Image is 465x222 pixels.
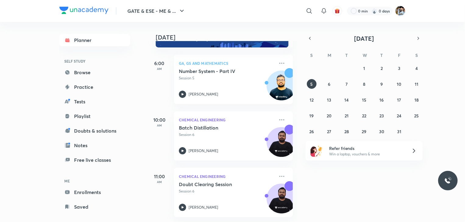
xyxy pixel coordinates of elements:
[359,95,369,105] button: October 15, 2025
[363,65,365,71] abbr: October 1, 2025
[59,7,108,14] img: Company Logo
[59,81,130,93] a: Practice
[394,63,404,73] button: October 3, 2025
[444,177,452,184] img: ttu
[394,95,404,105] button: October 17, 2025
[335,8,340,14] img: avatar
[379,97,384,103] abbr: October 16, 2025
[362,97,366,103] abbr: October 15, 2025
[327,129,331,134] abbr: October 27, 2025
[267,187,296,216] img: Avatar
[311,81,313,87] abbr: October 5, 2025
[342,79,352,89] button: October 7, 2025
[189,148,218,154] p: [PERSON_NAME]
[329,145,404,151] h6: Refer friends
[412,95,421,105] button: October 18, 2025
[310,113,314,119] abbr: October 19, 2025
[397,129,401,134] abbr: October 31, 2025
[377,63,386,73] button: October 2, 2025
[379,113,384,119] abbr: October 23, 2025
[415,81,418,87] abbr: October 11, 2025
[147,180,172,184] p: AM
[124,5,189,17] button: GATE & ESE - ME & ...
[394,111,404,120] button: October 24, 2025
[307,79,317,89] button: October 5, 2025
[329,151,404,157] p: Win a laptop, vouchers & more
[327,97,331,103] abbr: October 13, 2025
[59,139,130,151] a: Notes
[412,111,421,120] button: October 25, 2025
[377,79,386,89] button: October 9, 2025
[189,205,218,210] p: [PERSON_NAME]
[59,66,130,78] a: Browse
[397,97,401,103] abbr: October 17, 2025
[371,8,378,14] img: streak
[179,181,255,187] h5: Doubt Clearing Session
[267,74,296,103] img: Avatar
[362,129,366,134] abbr: October 29, 2025
[147,116,172,123] h5: 10:00
[359,111,369,120] button: October 22, 2025
[362,113,366,119] abbr: October 22, 2025
[59,110,130,122] a: Playlist
[398,65,400,71] abbr: October 3, 2025
[414,113,419,119] abbr: October 25, 2025
[344,129,349,134] abbr: October 28, 2025
[307,111,317,120] button: October 19, 2025
[311,52,313,58] abbr: Sunday
[381,65,383,71] abbr: October 2, 2025
[345,97,349,103] abbr: October 14, 2025
[310,97,314,103] abbr: October 12, 2025
[379,129,384,134] abbr: October 30, 2025
[377,127,386,136] button: October 30, 2025
[324,111,334,120] button: October 20, 2025
[354,34,374,43] span: [DATE]
[179,60,275,67] p: GA, GS and Mathematics
[394,79,404,89] button: October 10, 2025
[328,81,330,87] abbr: October 6, 2025
[415,52,418,58] abbr: Saturday
[307,127,317,136] button: October 26, 2025
[395,6,406,16] img: Suraj Das
[359,127,369,136] button: October 29, 2025
[156,34,299,41] h4: [DATE]
[147,67,172,71] p: AM
[59,34,130,46] a: Planner
[179,75,275,81] p: Session 5
[398,52,400,58] abbr: Friday
[397,113,401,119] abbr: October 24, 2025
[59,154,130,166] a: Free live classes
[309,129,314,134] abbr: October 26, 2025
[346,81,348,87] abbr: October 7, 2025
[327,113,332,119] abbr: October 20, 2025
[179,116,275,123] p: Chemical Engineering
[179,125,255,131] h5: Batch Distillation
[59,201,130,213] a: Saved
[363,81,365,87] abbr: October 8, 2025
[189,92,218,97] p: [PERSON_NAME]
[345,113,349,119] abbr: October 21, 2025
[179,68,255,74] h5: Number System - Part IV
[332,6,342,16] button: avatar
[179,132,275,137] p: Session 6
[311,145,323,157] img: referral
[342,127,352,136] button: October 28, 2025
[377,95,386,105] button: October 16, 2025
[415,65,418,71] abbr: October 4, 2025
[307,95,317,105] button: October 12, 2025
[377,111,386,120] button: October 23, 2025
[324,79,334,89] button: October 6, 2025
[412,79,421,89] button: October 11, 2025
[314,34,414,43] button: [DATE]
[324,95,334,105] button: October 13, 2025
[397,81,401,87] abbr: October 10, 2025
[342,95,352,105] button: October 14, 2025
[380,52,383,58] abbr: Thursday
[179,173,275,180] p: Chemical Engineering
[147,173,172,180] h5: 11:00
[346,52,348,58] abbr: Tuesday
[267,130,296,160] img: Avatar
[324,127,334,136] button: October 27, 2025
[394,127,404,136] button: October 31, 2025
[359,79,369,89] button: October 8, 2025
